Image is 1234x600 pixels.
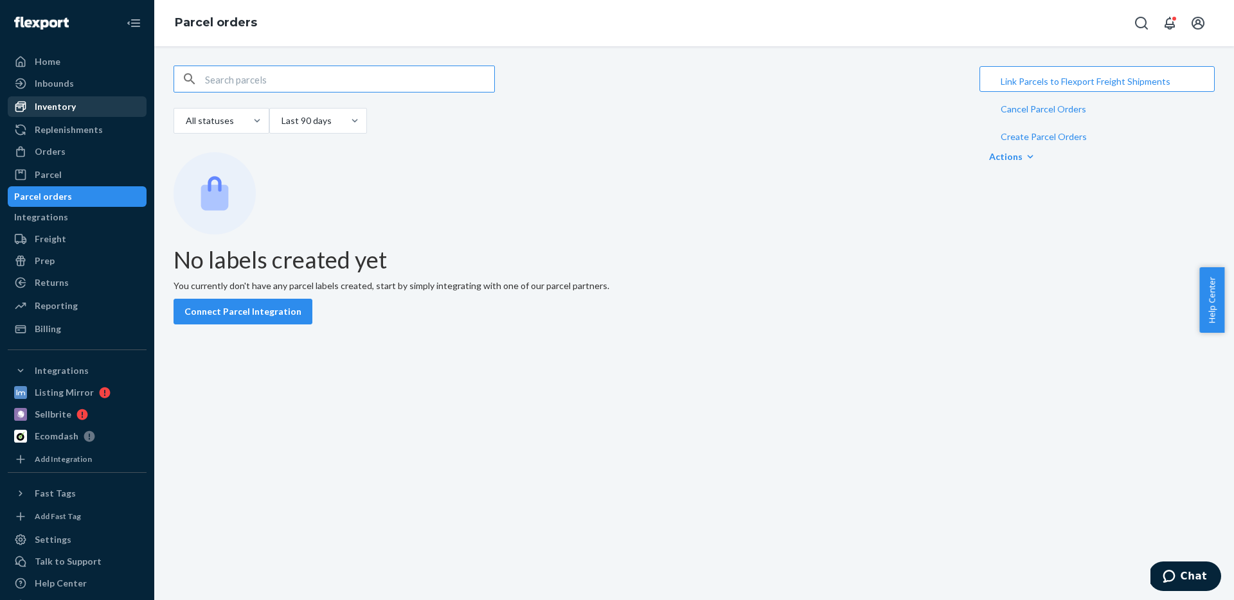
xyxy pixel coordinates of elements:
a: Replenishments [8,119,147,140]
div: Add Integration [35,454,92,464]
a: Billing [8,319,147,339]
div: Reporting [35,299,78,312]
div: Orders [35,145,66,158]
div: Sellbrite [35,408,71,421]
a: Parcel orders [8,186,147,207]
p: You currently don't have any parcel labels created, start by simply integrating with one of our p... [174,279,1215,292]
div: Parcel [35,168,62,181]
div: Prep [35,254,55,267]
ol: breadcrumbs [165,4,267,42]
div: Actions [989,150,1205,163]
div: Inventory [35,100,76,113]
div: Freight [35,233,66,245]
div: Ecomdash [35,430,78,443]
div: Listing Mirror [35,386,94,399]
button: Create Parcel Orders [990,123,1204,150]
div: Home [35,55,60,68]
button: Fast Tags [8,483,147,504]
iframe: Opens a widget where you can chat to one of our agents [1150,561,1221,594]
button: Talk to Support [8,551,147,572]
button: Close Navigation [121,10,147,36]
a: Freight [8,229,147,249]
a: Sellbrite [8,404,147,425]
a: Home [8,51,147,72]
div: Integrations [35,364,89,377]
div: Add Fast Tag [35,511,81,522]
button: Open account menu [1185,10,1211,36]
a: Ecomdash [8,426,147,446]
div: Billing [35,322,61,335]
div: Integrations [14,211,68,224]
div: Settings [35,533,71,546]
span: Create Parcel Orders [1001,132,1170,141]
input: Last 90 days [280,114,282,127]
div: Parcel orders [14,190,72,203]
a: Orders [8,141,147,162]
span: Cancel Parcel Orders [1001,105,1170,114]
button: Link Parcels to Flexport Freight Shipments [990,67,1204,95]
div: Inbounds [35,77,74,90]
button: Link Parcels to Flexport Freight ShipmentsCancel Parcel OrdersCreate Parcel OrdersActions [979,66,1215,92]
a: Parcel [8,164,147,185]
span: Link Parcels to Flexport Freight Shipments [1001,77,1170,86]
img: Flexport logo [14,17,69,30]
div: Replenishments [35,123,103,136]
div: Returns [35,276,69,289]
a: Inbounds [8,73,147,94]
div: Help Center [35,577,87,590]
img: Empty list [174,152,256,234]
button: Open notifications [1157,10,1183,36]
a: Settings [8,529,147,550]
button: Cancel Parcel Orders [990,95,1204,123]
a: Integrations [8,207,147,227]
button: Connect Parcel Integration [174,299,312,324]
div: Fast Tags [35,487,76,500]
a: Add Integration [8,452,147,467]
a: Returns [8,272,147,293]
a: Listing Mirror [8,382,147,403]
a: Prep [8,251,147,271]
a: Add Fast Tag [8,509,147,524]
a: Parcel orders [175,15,257,30]
button: Integrations [8,360,147,381]
input: All statuses [184,114,186,127]
h1: No labels created yet [174,247,1215,273]
a: Help Center [8,573,147,594]
input: Search parcels [205,66,494,92]
button: Open Search Box [1129,10,1154,36]
a: Reporting [8,296,147,316]
div: Talk to Support [35,555,102,568]
a: Inventory [8,96,147,117]
button: Help Center [1199,267,1224,333]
